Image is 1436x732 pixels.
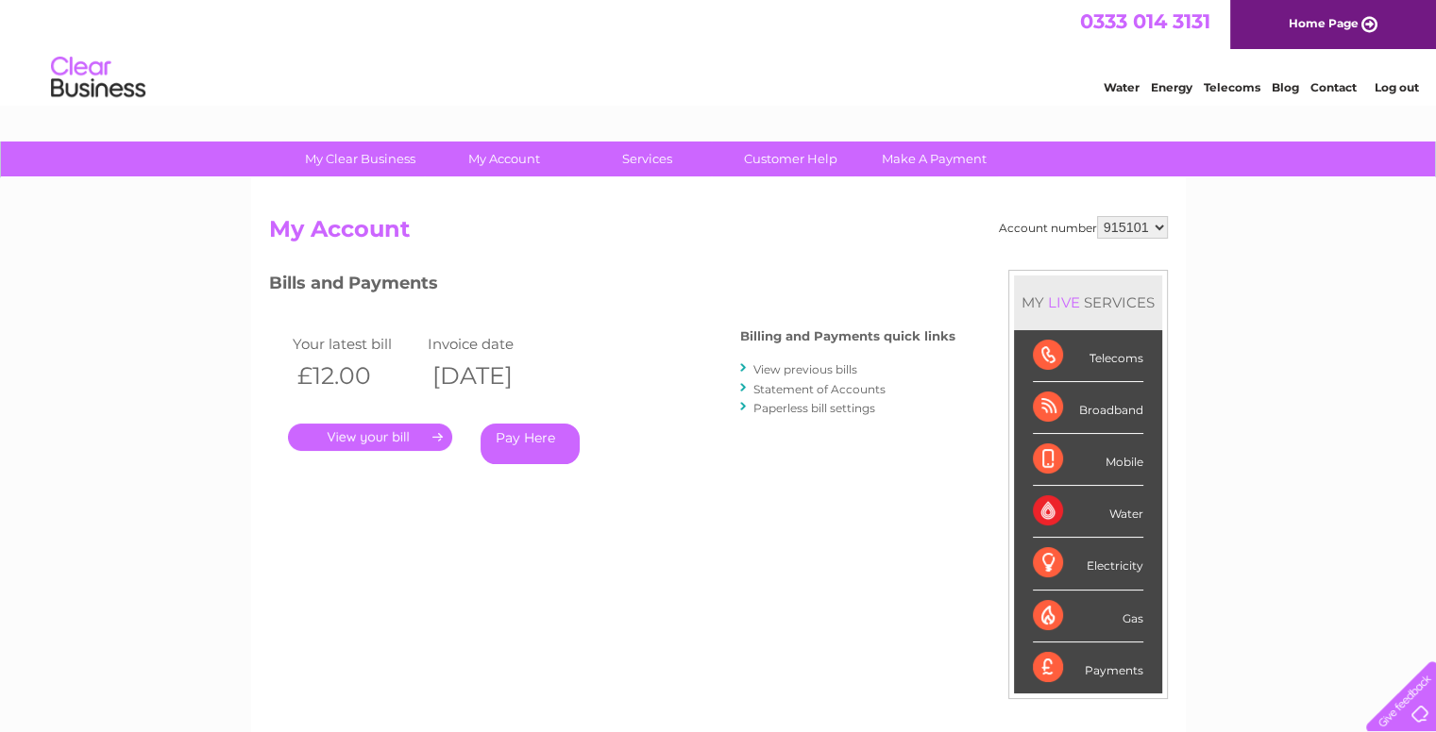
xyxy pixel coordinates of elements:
a: Services [569,141,725,176]
a: Log out [1374,80,1418,94]
a: 0333 014 3131 [1080,9,1210,33]
a: Statement of Accounts [753,382,886,396]
a: Telecoms [1204,80,1260,94]
div: Clear Business is a trading name of Verastar Limited (registered in [GEOGRAPHIC_DATA] No. 3667643... [273,10,1165,91]
th: [DATE] [423,357,559,395]
a: My Clear Business [282,141,438,176]
div: LIVE [1044,293,1084,311]
a: Make A Payment [856,141,1012,176]
a: Blog [1272,80,1299,94]
h4: Billing and Payments quick links [740,329,955,343]
div: Broadband [1033,382,1143,434]
a: Water [1104,80,1140,94]
a: My Account [426,141,582,176]
div: Mobile [1033,434,1143,486]
div: Water [1033,486,1143,538]
h2: My Account [269,216,1168,252]
a: . [288,424,452,451]
div: Telecoms [1033,330,1143,382]
td: Your latest bill [288,331,424,357]
a: Customer Help [713,141,869,176]
a: Paperless bill settings [753,401,875,415]
div: Gas [1033,591,1143,642]
div: Account number [999,216,1168,239]
div: MY SERVICES [1014,275,1162,329]
th: £12.00 [288,357,424,395]
a: Contact [1310,80,1357,94]
img: logo.png [50,49,146,107]
td: Invoice date [423,331,559,357]
a: View previous bills [753,362,857,376]
h3: Bills and Payments [269,270,955,303]
div: Payments [1033,642,1143,693]
a: Energy [1151,80,1192,94]
div: Electricity [1033,538,1143,590]
a: Pay Here [481,424,580,464]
